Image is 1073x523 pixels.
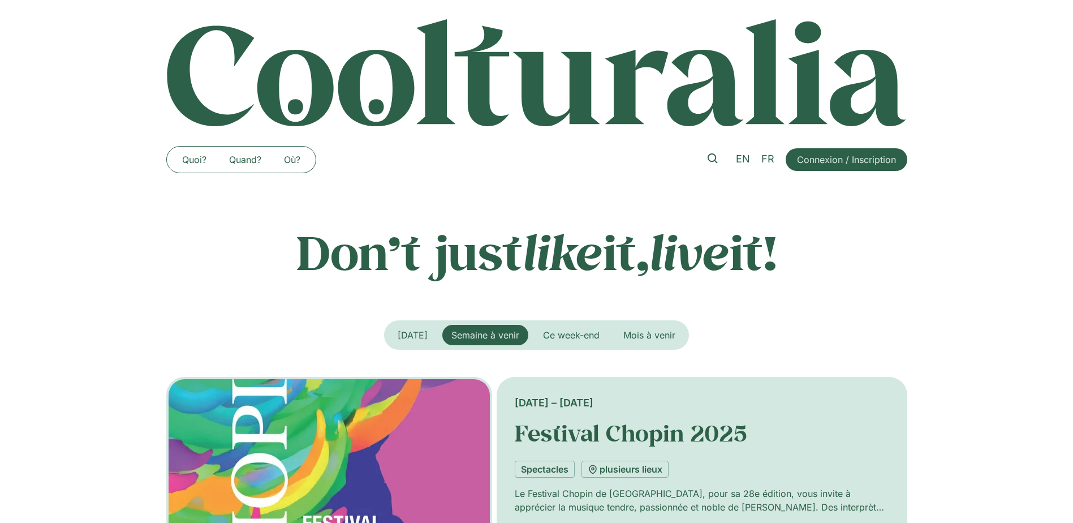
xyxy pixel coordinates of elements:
p: Le Festival Chopin de [GEOGRAPHIC_DATA], pour sa 28e édition, vous invite à apprécier la musique ... [515,487,889,514]
a: Quand? [218,151,273,169]
span: Ce week-end [543,329,600,341]
span: EN [736,153,750,165]
a: EN [730,151,756,168]
a: Où? [273,151,312,169]
span: Connexion / Inscription [797,153,896,166]
a: Connexion / Inscription [786,148,907,171]
a: plusieurs lieux [581,461,669,478]
a: Quoi? [171,151,218,169]
em: like [523,220,603,283]
span: Semaine à venir [451,329,519,341]
a: Spectacles [515,461,575,478]
span: Mois à venir [623,329,675,341]
p: Don’t just it, it! [166,224,907,280]
a: FR [756,151,780,168]
a: Festival Chopin 2025 [515,418,747,448]
span: FR [761,153,774,165]
span: [DATE] [398,329,428,341]
div: [DATE] – [DATE] [515,395,889,410]
em: live [649,220,730,283]
nav: Menu [171,151,312,169]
